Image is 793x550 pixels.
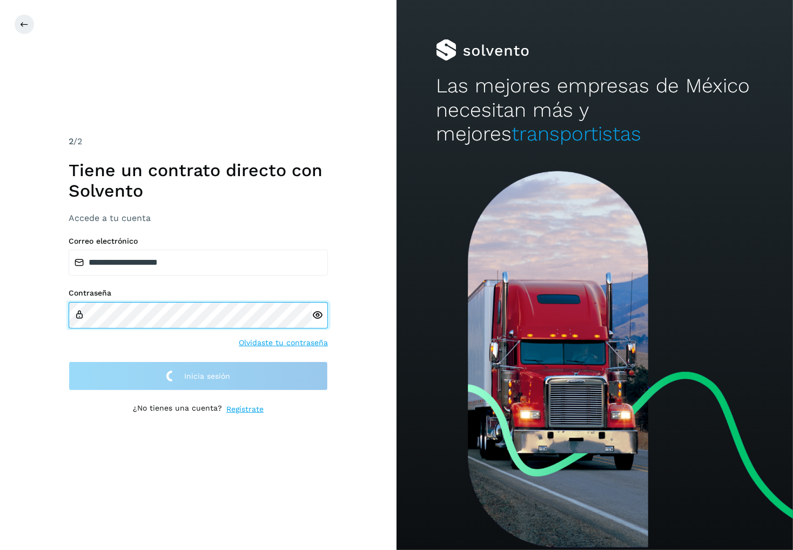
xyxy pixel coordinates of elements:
span: transportistas [512,122,641,145]
span: Inicia sesión [184,372,230,380]
a: Regístrate [226,404,264,415]
p: ¿No tienes una cuenta? [133,404,222,415]
a: Olvidaste tu contraseña [239,337,328,348]
h1: Tiene un contrato directo con Solvento [69,160,328,202]
h2: Las mejores empresas de México necesitan más y mejores [436,74,753,146]
span: 2 [69,136,73,146]
button: Inicia sesión [69,361,328,391]
div: /2 [69,135,328,148]
label: Contraseña [69,289,328,298]
h3: Accede a tu cuenta [69,213,328,223]
label: Correo electrónico [69,237,328,246]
